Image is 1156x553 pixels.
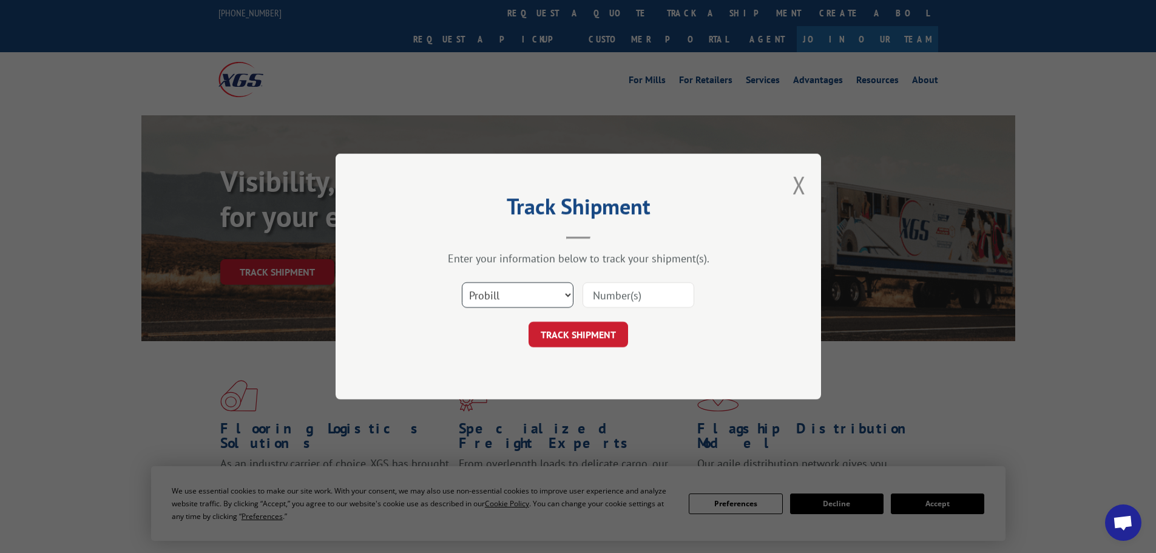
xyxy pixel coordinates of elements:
[793,169,806,201] button: Close modal
[1105,504,1141,541] div: Open chat
[396,198,760,221] h2: Track Shipment
[583,282,694,308] input: Number(s)
[529,322,628,347] button: TRACK SHIPMENT
[396,251,760,265] div: Enter your information below to track your shipment(s).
